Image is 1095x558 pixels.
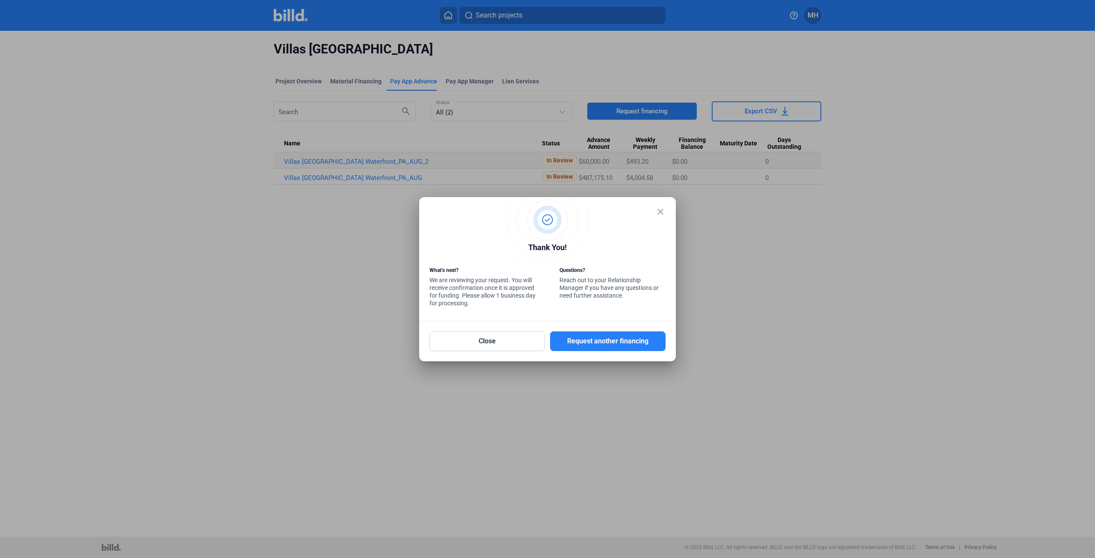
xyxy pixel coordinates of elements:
button: Request another financing [550,331,666,351]
div: Thank You! [429,242,666,256]
button: Close [429,331,545,351]
div: What’s next? [429,266,536,276]
div: Questions? [559,266,666,276]
mat-icon: close [655,207,666,217]
div: We are reviewing your request. You will receive confirmation once it is approved for funding. Ple... [429,266,536,309]
div: Reach out to your Relationship Manager if you have any questions or need further assistance. [559,266,666,301]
